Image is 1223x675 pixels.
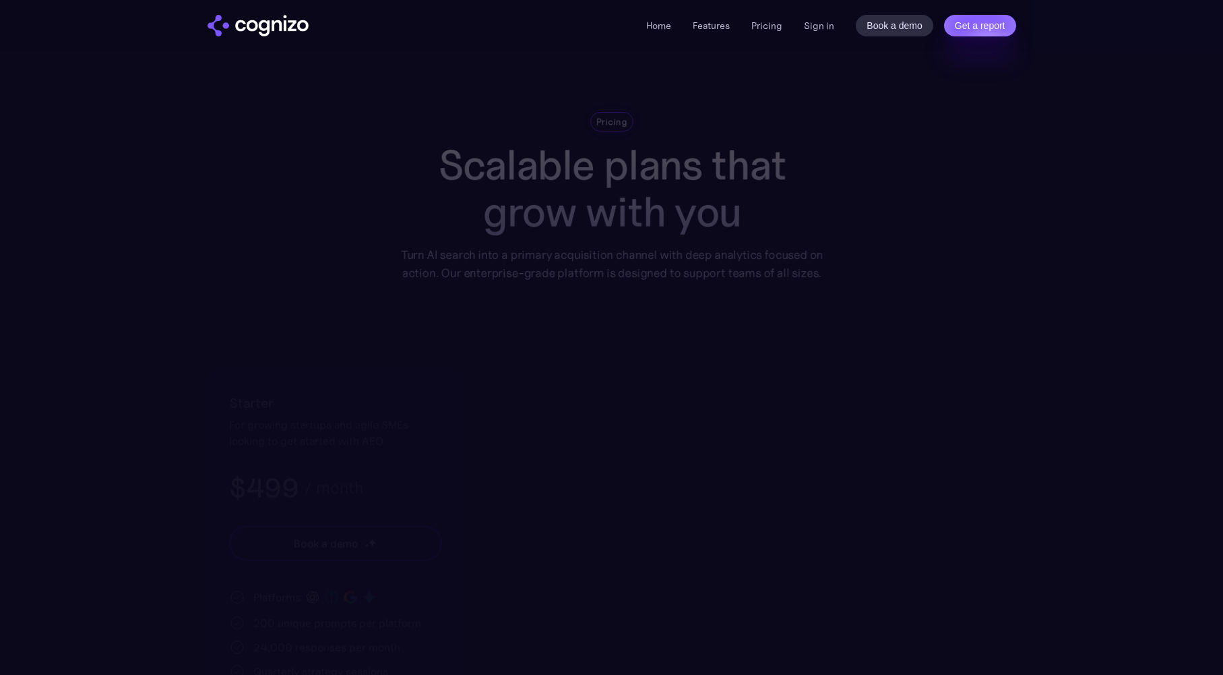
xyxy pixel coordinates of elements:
div: 200 unique prompts per platform [253,615,421,631]
div: Book a demo [293,535,358,552]
a: Book a demo [856,15,933,36]
img: star [367,537,376,546]
div: Turn AI search into a primary acquisition channel with deep analytics focused on action. Our ente... [391,246,832,283]
h1: Scalable plans that grow with you [391,142,832,235]
h3: $499 [229,471,299,506]
a: Pricing [751,20,782,32]
a: Sign in [804,18,834,34]
div: Platforms: [253,589,303,606]
div: For growing startups and agile SMEs looking to get started with AEO [229,417,442,449]
h2: Starter [229,392,442,414]
div: / month [303,480,363,496]
a: Book a demostarstarstar [229,526,442,561]
a: Get a report [944,15,1016,36]
img: star [364,539,366,541]
img: cognizo logo [208,15,309,36]
a: Features [693,20,730,32]
a: Home [646,20,671,32]
div: 24,000 responses per month [253,639,400,655]
a: home [208,15,309,36]
img: star [364,544,369,548]
div: Pricing [596,115,627,128]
